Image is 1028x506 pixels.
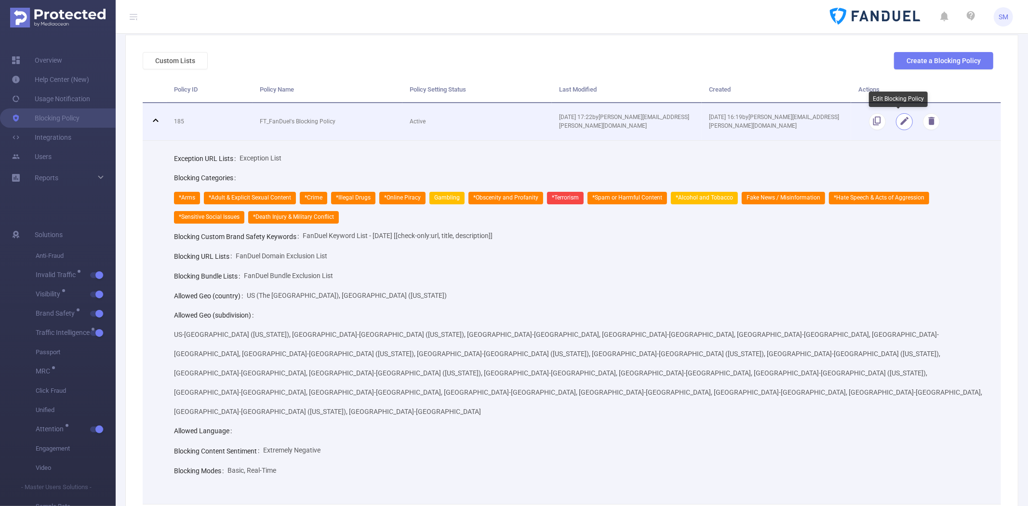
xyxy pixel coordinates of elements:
span: *Terrorism [547,192,584,204]
span: Policy Name [260,86,294,93]
span: US (The [GEOGRAPHIC_DATA]), [GEOGRAPHIC_DATA] ([US_STATE]) [247,292,447,299]
span: *Obscenity and Profanity [468,192,543,204]
label: Blocking Categories [174,174,240,182]
span: Passport [36,343,116,362]
span: [DATE] 17:22 by [PERSON_NAME][EMAIL_ADDRESS][PERSON_NAME][DOMAIN_NAME] [559,114,689,129]
a: Integrations [12,128,71,147]
label: Blocking URL Lists [174,253,236,260]
span: Engagement [36,439,116,458]
a: Custom Lists [143,57,208,65]
span: Click Fraud [36,381,116,400]
span: Fake News / Misinformation [742,192,825,204]
span: Created [709,86,731,93]
span: Basic, Real-Time [227,466,276,474]
img: Protected Media [10,8,106,27]
td: FT_FanDuel's Blocking Policy [253,103,402,141]
span: Actions [858,86,880,93]
span: FanDuel Keyword List - [DATE] [[check-only:url, title, description]] [303,232,493,240]
a: Usage Notification [12,89,90,108]
span: MRC [36,368,53,374]
label: Allowed Geo (subdivision) [174,311,257,319]
span: *Illegal Drugs [331,192,375,204]
span: *Alcohol and Tobacco [671,192,738,204]
span: Policy ID [174,86,198,93]
span: Invalid Traffic [36,271,79,278]
label: Blocking Custom Brand Safety Keywords [174,233,303,240]
span: Traffic Intelligence [36,329,93,336]
label: Blocking Content Sentiment [174,447,263,455]
span: Extremely Negative [263,446,320,454]
label: Allowed Geo (country) [174,292,247,300]
span: SM [999,7,1008,27]
span: Last Modified [559,86,597,93]
span: *Online Piracy [379,192,426,204]
a: Blocking Policy [12,108,80,128]
span: Policy Setting Status [410,86,466,93]
span: *Spam or Harmful Content [587,192,667,204]
span: FanDuel Bundle Exclusion List [244,272,333,280]
label: Blocking Bundle Lists [174,272,244,280]
span: Active [410,118,426,125]
span: *Sensitive Social Issues [174,211,244,224]
span: Exception List [240,154,281,162]
td: 185 [167,103,253,141]
span: Video [36,458,116,478]
span: Unified [36,400,116,420]
span: Visibility [36,291,64,297]
span: Brand Safety [36,310,78,317]
span: *Arms [174,192,200,204]
span: *Hate Speech & Acts of Aggression [829,192,929,204]
span: *Death Injury & Military Conflict [248,211,339,224]
button: Custom Lists [143,52,208,69]
label: Exception URL Lists [174,155,240,162]
span: Reports [35,174,58,182]
button: Create a Blocking Policy [894,52,993,69]
span: Anti-Fraud [36,246,116,266]
span: Gambling [429,192,465,204]
a: Reports [35,168,58,187]
span: *Adult & Explicit Sexual Content [204,192,296,204]
span: *Crime [300,192,327,204]
a: Overview [12,51,62,70]
span: Attention [36,426,67,432]
a: Help Center (New) [12,70,89,89]
a: Users [12,147,52,166]
span: US-[GEOGRAPHIC_DATA] ([US_STATE]), [GEOGRAPHIC_DATA]-[GEOGRAPHIC_DATA] ([US_STATE]), [GEOGRAPHIC_... [174,331,982,415]
span: [DATE] 16:19 by [PERSON_NAME][EMAIL_ADDRESS][PERSON_NAME][DOMAIN_NAME] [709,114,839,129]
label: Allowed Language [174,427,236,435]
span: Solutions [35,225,63,244]
span: FanDuel Domain Exclusion List [236,252,327,260]
label: Blocking Modes [174,467,227,475]
div: Edit Blocking Policy [869,92,928,107]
